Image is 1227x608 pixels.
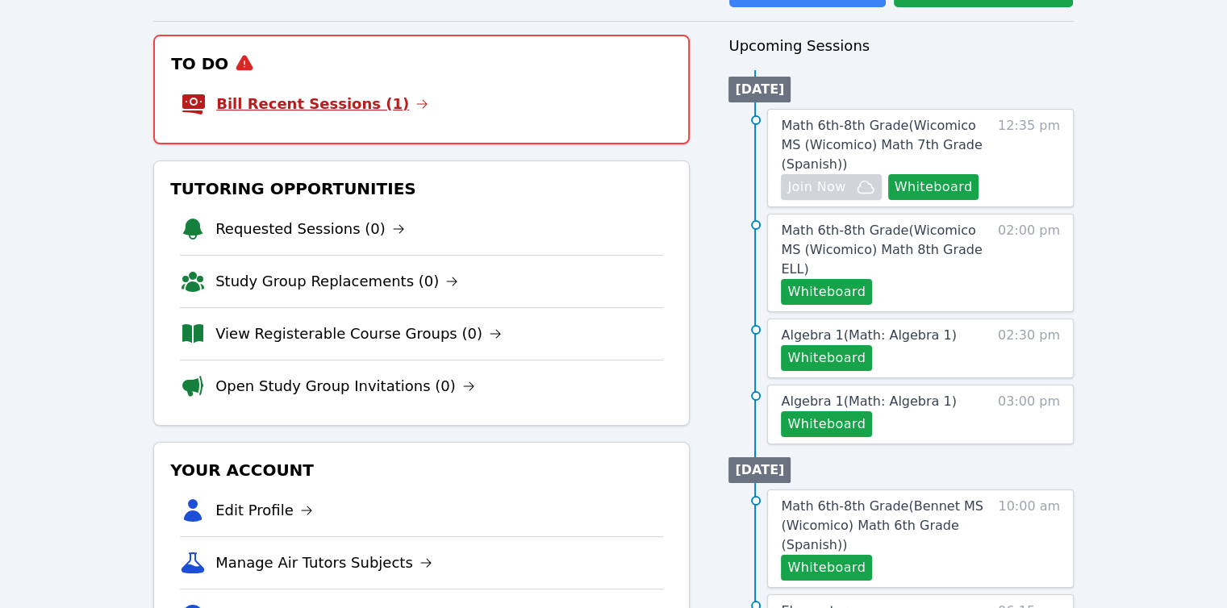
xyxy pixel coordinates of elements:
button: Whiteboard [781,411,872,437]
span: 02:30 pm [998,326,1060,371]
a: Math 6th-8th Grade(Bennet MS (Wicomico) Math 6th Grade (Spanish)) [781,497,990,555]
a: View Registerable Course Groups (0) [215,323,502,345]
h3: Tutoring Opportunities [167,174,676,203]
button: Whiteboard [781,555,872,581]
span: Join Now [787,177,845,197]
a: Math 6th-8th Grade(Wicomico MS (Wicomico) Math 8th Grade ELL) [781,221,990,279]
span: Math 6th-8th Grade ( Wicomico MS (Wicomico) Math 8th Grade ELL ) [781,223,982,277]
h3: Your Account [167,456,676,485]
span: 02:00 pm [998,221,1060,305]
a: Requested Sessions (0) [215,218,405,240]
a: Algebra 1(Math: Algebra 1) [781,326,956,345]
span: 10:00 am [998,497,1060,581]
a: Math 6th-8th Grade(Wicomico MS (Wicomico) Math 7th Grade (Spanish)) [781,116,990,174]
h3: To Do [168,49,675,78]
span: Algebra 1 ( Math: Algebra 1 ) [781,394,956,409]
button: Join Now [781,174,881,200]
a: Open Study Group Invitations (0) [215,375,475,398]
button: Whiteboard [781,279,872,305]
a: Study Group Replacements (0) [215,270,458,293]
span: Algebra 1 ( Math: Algebra 1 ) [781,327,956,343]
span: 12:35 pm [998,116,1060,200]
a: Algebra 1(Math: Algebra 1) [781,392,956,411]
a: Manage Air Tutors Subjects [215,552,432,574]
span: Math 6th-8th Grade ( Bennet MS (Wicomico) Math 6th Grade (Spanish) ) [781,498,983,552]
button: Whiteboard [781,345,872,371]
a: Edit Profile [215,499,313,522]
span: 03:00 pm [998,392,1060,437]
h3: Upcoming Sessions [728,35,1074,57]
li: [DATE] [728,457,791,483]
button: Whiteboard [888,174,979,200]
a: Bill Recent Sessions (1) [216,93,428,115]
span: Math 6th-8th Grade ( Wicomico MS (Wicomico) Math 7th Grade (Spanish) ) [781,118,982,172]
li: [DATE] [728,77,791,102]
